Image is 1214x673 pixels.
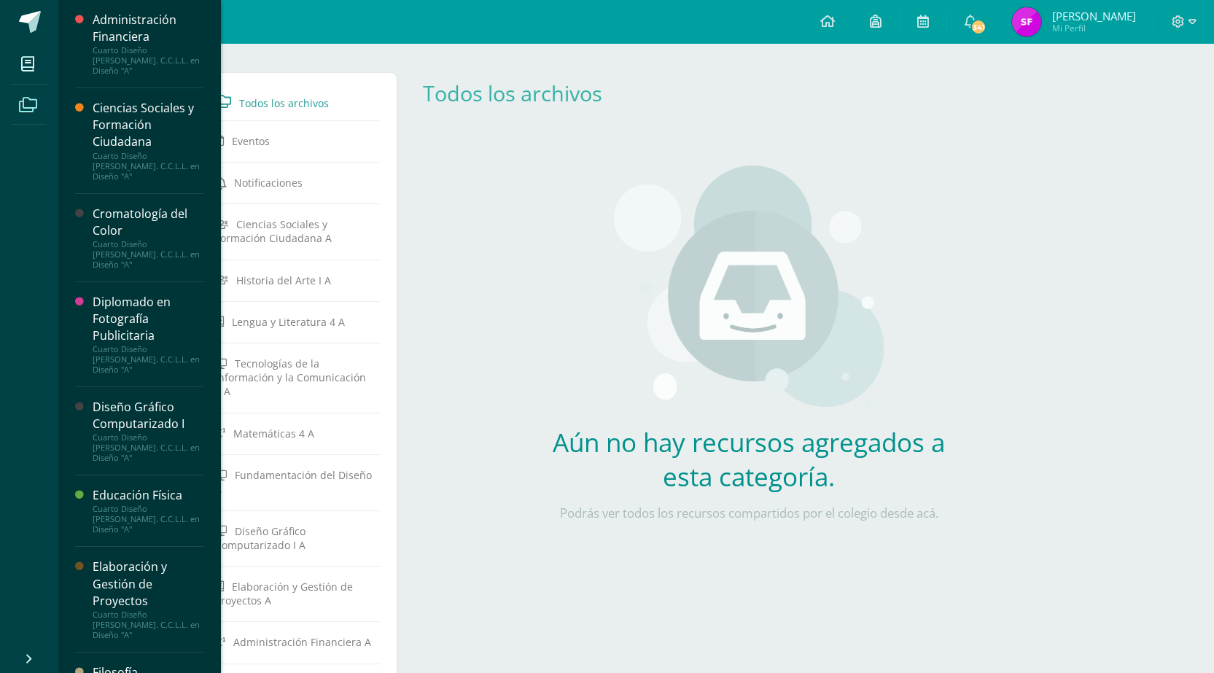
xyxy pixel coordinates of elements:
[215,629,374,655] a: Administración Financiera A
[215,580,353,607] span: Elaboración y Gestión de Proyectos A
[93,399,203,432] div: Diseño Gráfico Computarizado I
[233,427,314,440] span: Matemáticas 4 A
[215,88,374,114] a: Todos los archivos
[215,357,366,398] span: Tecnologías de la Información y la Comunicación 4 A
[93,151,203,182] div: Cuarto Diseño [PERSON_NAME]. C.C.L.L. en Diseño "A"
[93,206,203,270] a: Cromatología del ColorCuarto Diseño [PERSON_NAME]. C.C.L.L. en Diseño "A"
[93,206,203,239] div: Cromatología del Color
[233,635,371,649] span: Administración Financiera A
[236,273,331,287] span: Historia del Arte I A
[93,12,203,45] div: Administración Financiera
[1012,7,1041,36] img: 82e35952a61a7bb116b1d71fd6c769be.png
[93,294,203,344] div: Diplomado en Fotografía Publicitaria
[215,267,374,293] a: Historia del Arte I A
[93,45,203,76] div: Cuarto Diseño [PERSON_NAME]. C.C.L.L. en Diseño "A"
[534,425,964,494] h2: Aún no hay recursos agregados a esta categoría.
[93,559,203,639] a: Elaboración y Gestión de ProyectosCuarto Diseño [PERSON_NAME]. C.C.L.L. en Diseño "A"
[93,100,203,150] div: Ciencias Sociales y Formación Ciudadana
[215,217,332,245] span: Ciencias Sociales y Formación Ciudadana A
[423,79,624,107] div: Todos los archivos
[93,399,203,463] a: Diseño Gráfico Computarizado ICuarto Diseño [PERSON_NAME]. C.C.L.L. en Diseño "A"
[93,559,203,609] div: Elaboración y Gestión de Proyectos
[232,315,345,329] span: Lengua y Literatura 4 A
[970,19,987,35] span: 341
[215,468,372,496] span: Fundamentación del Diseño A
[215,573,374,613] a: Elaboración y Gestión de Proyectos A
[93,344,203,375] div: Cuarto Diseño [PERSON_NAME]. C.C.L.L. en Diseño "A"
[215,524,306,551] span: Diseño Gráfico Computarizado I A
[93,100,203,181] a: Ciencias Sociales y Formación CiudadanaCuarto Diseño [PERSON_NAME]. C.C.L.L. en Diseño "A"
[93,610,203,640] div: Cuarto Diseño [PERSON_NAME]. C.C.L.L. en Diseño "A"
[215,128,374,154] a: Eventos
[215,462,374,502] a: Fundamentación del Diseño A
[239,96,329,110] span: Todos los archivos
[1052,22,1136,34] span: Mi Perfil
[215,169,374,195] a: Notificaciones
[234,176,303,190] span: Notificaciones
[423,79,602,107] a: Todos los archivos
[215,308,374,335] a: Lengua y Literatura 4 A
[215,350,374,404] a: Tecnologías de la Información y la Comunicación 4 A
[93,504,203,534] div: Cuarto Diseño [PERSON_NAME]. C.C.L.L. en Diseño "A"
[93,432,203,463] div: Cuarto Diseño [PERSON_NAME]. C.C.L.L. en Diseño "A"
[232,134,270,148] span: Eventos
[93,294,203,375] a: Diplomado en Fotografía PublicitariaCuarto Diseño [PERSON_NAME]. C.C.L.L. en Diseño "A"
[93,239,203,270] div: Cuarto Diseño [PERSON_NAME]. C.C.L.L. en Diseño "A"
[534,505,964,521] p: Podrás ver todos los recursos compartidos por el colegio desde acá.
[614,166,884,413] img: stages.png
[215,211,374,251] a: Ciencias Sociales y Formación Ciudadana A
[215,518,374,558] a: Diseño Gráfico Computarizado I A
[93,12,203,76] a: Administración FinancieraCuarto Diseño [PERSON_NAME]. C.C.L.L. en Diseño "A"
[93,487,203,534] a: Educación FísicaCuarto Diseño [PERSON_NAME]. C.C.L.L. en Diseño "A"
[1052,9,1136,23] span: [PERSON_NAME]
[215,420,374,446] a: Matemáticas 4 A
[93,487,203,504] div: Educación Física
